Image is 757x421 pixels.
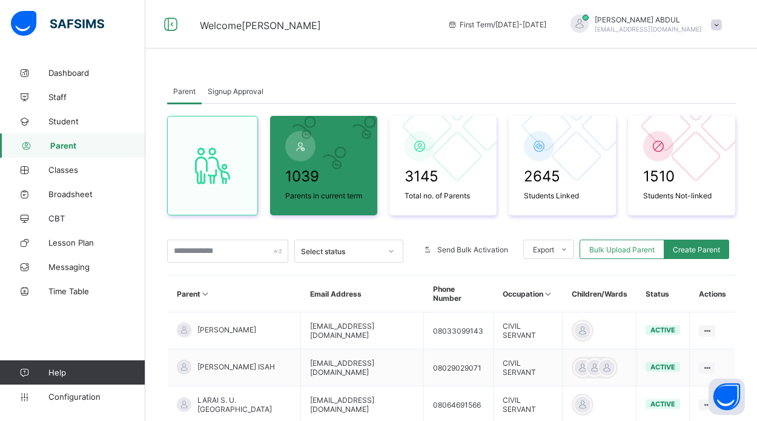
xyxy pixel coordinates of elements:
img: safsims [11,11,104,36]
span: [PERSON_NAME] ISAH [197,362,275,371]
td: CIVIL SERVANT [494,349,563,386]
td: CIVIL SERVANT [494,312,563,349]
td: 08033099143 [424,312,494,349]
span: Students Linked [524,191,601,200]
i: Sort in Ascending Order [543,289,554,298]
span: 2645 [524,167,601,185]
span: Time Table [48,286,145,296]
span: Configuration [48,392,145,402]
span: Signup Approval [208,87,263,96]
span: active [650,363,675,371]
span: Lesson Plan [48,238,145,248]
th: Children/Wards [563,275,636,312]
div: Select status [301,247,381,256]
span: active [650,400,675,408]
span: 1510 [643,167,720,185]
span: Bulk Upload Parent [589,245,655,254]
span: [PERSON_NAME] [197,325,256,334]
span: Classes [48,165,145,175]
span: Create Parent [673,245,720,254]
span: [PERSON_NAME] ABDUL [595,15,702,24]
th: Status [636,275,690,312]
th: Actions [690,275,735,312]
span: Send Bulk Activation [437,245,508,254]
th: Occupation [494,275,563,312]
th: Parent [168,275,301,312]
i: Sort in Ascending Order [200,289,211,298]
span: [EMAIL_ADDRESS][DOMAIN_NAME] [595,25,702,33]
span: Export [533,245,554,254]
span: CBT [48,214,145,223]
td: 08029029071 [424,349,494,386]
span: Staff [48,92,145,102]
span: LARAI S. U. [GEOGRAPHIC_DATA] [197,396,291,414]
span: Welcome [PERSON_NAME] [200,19,321,32]
span: 1039 [285,167,362,185]
span: Broadsheet [48,189,145,199]
td: [EMAIL_ADDRESS][DOMAIN_NAME] [301,312,424,349]
span: 3145 [405,167,481,185]
div: SAHEEDABDUL [558,15,728,35]
span: Student [48,116,145,126]
span: Students Not-linked [643,191,720,200]
th: Email Address [301,275,424,312]
span: Dashboard [48,68,145,78]
span: Parents in current term [285,191,362,200]
span: Parent [173,87,196,96]
span: Total no. of Parents [405,191,481,200]
span: session/term information [448,20,546,29]
button: Open asap [709,379,745,415]
span: Parent [50,141,145,150]
span: Messaging [48,262,145,272]
span: Help [48,368,145,377]
span: active [650,326,675,334]
td: [EMAIL_ADDRESS][DOMAIN_NAME] [301,349,424,386]
th: Phone Number [424,275,494,312]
